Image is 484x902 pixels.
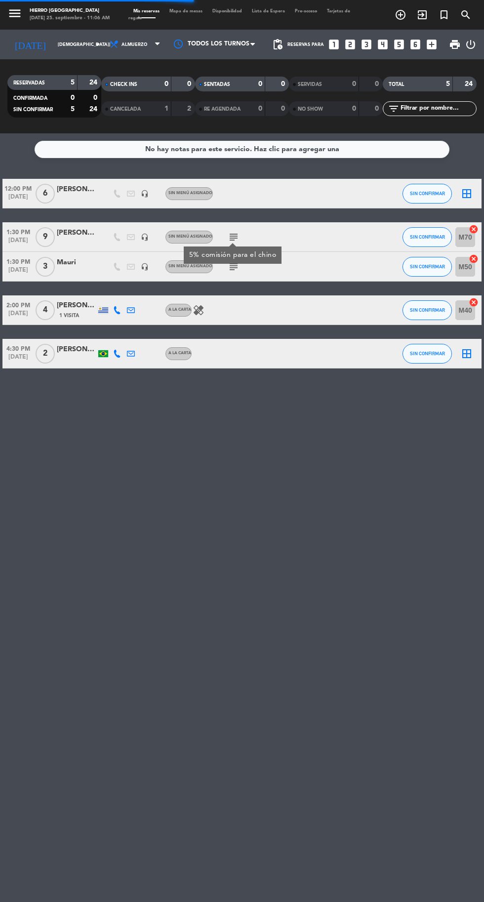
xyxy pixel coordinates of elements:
span: SIN CONFIRMAR [410,234,445,240]
span: Almuerzo [121,42,147,47]
div: [PERSON_NAME] [57,300,96,311]
strong: 0 [258,105,262,112]
i: looks_3 [360,38,373,51]
div: [DATE] 25. septiembre - 11:06 AM [30,15,110,22]
span: 9 [36,227,55,247]
span: 3 [36,257,55,277]
strong: 2 [187,105,193,112]
span: pending_actions [272,39,283,50]
i: looks_two [344,38,357,51]
span: [DATE] [2,310,34,322]
i: healing [193,304,204,316]
i: exit_to_app [416,9,428,21]
i: arrow_drop_down [92,39,104,50]
div: [PERSON_NAME] [57,184,96,195]
span: Sin menú asignado [168,191,212,195]
div: 5% comisión para el chino [189,250,276,260]
span: [DATE] [2,267,34,278]
span: 4:30 PM [2,342,34,354]
span: Mis reservas [128,9,164,13]
strong: 0 [258,81,262,87]
span: CONFIRMADA [13,96,47,101]
span: 2:00 PM [2,299,34,310]
span: A la carta [168,308,191,312]
button: SIN CONFIRMAR [403,300,452,320]
span: [DATE] [2,194,34,205]
i: border_all [461,188,473,200]
div: Hierro [GEOGRAPHIC_DATA] [30,7,110,15]
i: looks_4 [376,38,389,51]
i: headset_mic [141,190,149,198]
span: 2 [36,344,55,364]
div: [PERSON_NAME] [57,227,96,239]
strong: 0 [164,81,168,87]
strong: 0 [375,105,381,112]
i: turned_in_not [438,9,450,21]
span: SERVIDAS [298,82,322,87]
strong: 24 [89,79,99,86]
div: No hay notas para este servicio. Haz clic para agregar una [145,144,339,155]
div: LOG OUT [465,30,477,59]
span: Pre-acceso [290,9,322,13]
span: A la carta [168,351,191,355]
span: print [449,39,461,50]
strong: 0 [187,81,193,87]
i: looks_6 [409,38,422,51]
button: menu [7,6,22,23]
i: power_settings_new [465,39,477,50]
span: Reservas para [287,42,324,47]
strong: 5 [446,81,450,87]
span: [DATE] [2,237,34,248]
strong: 24 [465,81,475,87]
i: add_circle_outline [395,9,406,21]
strong: 0 [71,94,75,101]
i: looks_5 [393,38,405,51]
span: Disponibilidad [207,9,247,13]
span: Sin menú asignado [168,264,212,268]
span: 1:30 PM [2,255,34,267]
span: RESERVADAS [13,81,45,85]
i: subject [228,231,240,243]
i: border_all [461,348,473,360]
span: TOTAL [389,82,404,87]
strong: 5 [71,79,75,86]
span: 6 [36,184,55,204]
span: SIN CONFIRMAR [410,307,445,313]
span: 1 Visita [59,312,79,320]
strong: 24 [89,106,99,113]
i: cancel [469,224,479,234]
span: SIN CONFIRMAR [410,264,445,269]
strong: 0 [375,81,381,87]
span: 4 [36,300,55,320]
span: Lista de Espera [247,9,290,13]
button: SIN CONFIRMAR [403,227,452,247]
i: filter_list [388,103,400,115]
i: headset_mic [141,233,149,241]
input: Filtrar por nombre... [400,103,476,114]
span: CANCELADA [110,107,141,112]
button: SIN CONFIRMAR [403,184,452,204]
button: SIN CONFIRMAR [403,344,452,364]
span: SIN CONFIRMAR [13,107,53,112]
i: cancel [469,297,479,307]
span: Mapa de mesas [164,9,207,13]
button: SIN CONFIRMAR [403,257,452,277]
span: 12:00 PM [2,182,34,194]
i: search [460,9,472,21]
span: SIN CONFIRMAR [410,351,445,356]
i: cancel [469,254,479,264]
span: RE AGENDADA [204,107,241,112]
strong: 0 [281,105,287,112]
span: CHECK INS [110,82,137,87]
i: add_box [425,38,438,51]
strong: 0 [93,94,99,101]
i: menu [7,6,22,21]
i: headset_mic [141,263,149,271]
span: [DATE] [2,354,34,365]
div: [PERSON_NAME] [57,344,96,355]
strong: 0 [281,81,287,87]
strong: 0 [352,81,356,87]
div: Mauri [57,257,96,268]
span: Sin menú asignado [168,235,212,239]
i: looks_one [327,38,340,51]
